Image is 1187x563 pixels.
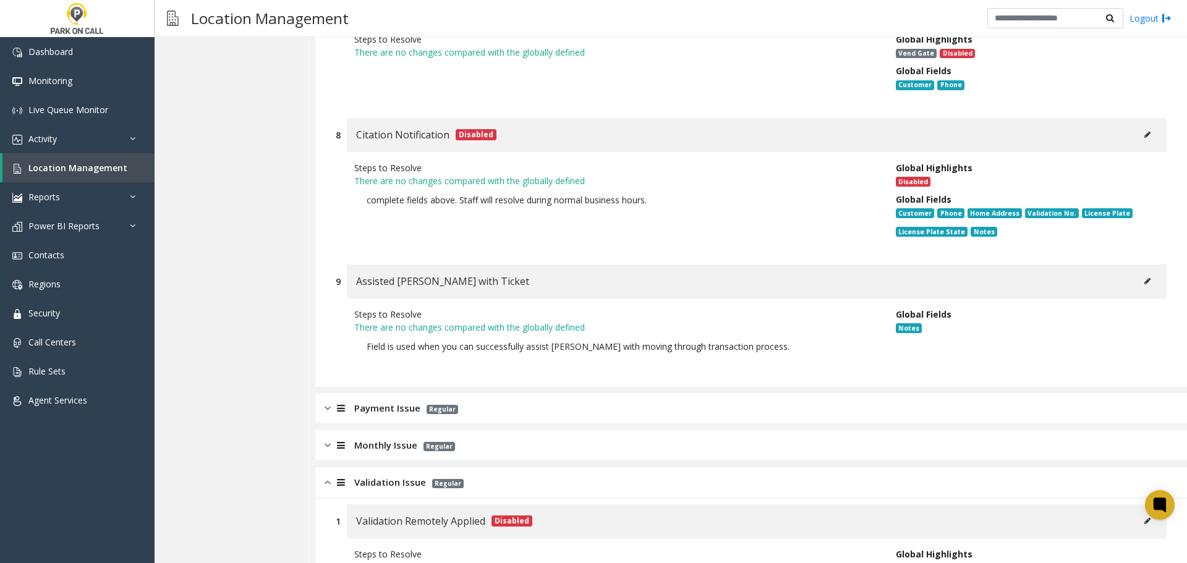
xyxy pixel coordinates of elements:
[28,104,108,116] span: Live Queue Monitor
[423,442,455,451] span: Regular
[28,220,100,232] span: Power BI Reports
[356,273,529,289] span: Assisted [PERSON_NAME] with Ticket
[28,162,127,174] span: Location Management
[896,177,930,187] span: Disabled
[896,323,922,333] span: Notes
[971,227,997,237] span: Notes
[12,77,22,87] img: 'icon'
[28,75,72,87] span: Monitoring
[12,338,22,348] img: 'icon'
[12,280,22,290] img: 'icon'
[12,193,22,203] img: 'icon'
[896,193,951,205] span: Global Fields
[456,129,496,140] span: Disabled
[354,475,426,489] span: Validation Issue
[896,548,972,560] span: Global Highlights
[28,133,57,145] span: Activity
[12,106,22,116] img: 'icon'
[1162,12,1172,25] img: logout
[167,3,179,33] img: pageIcon
[185,3,355,33] h3: Location Management
[28,191,60,203] span: Reports
[354,187,877,213] p: complete fields above. Staff will resolve during normal business hours.
[28,307,60,319] span: Security
[354,161,877,174] div: Steps to Resolve
[896,227,968,237] span: License Plate State
[28,249,64,261] span: Contacts
[12,164,22,174] img: 'icon'
[356,127,449,143] span: Citation Notification
[325,475,331,489] img: opened
[12,251,22,261] img: 'icon'
[354,46,877,59] p: There are no changes compared with the globally defined
[12,309,22,319] img: 'icon'
[896,208,934,218] span: Customer
[427,405,458,414] span: Regular
[12,222,22,232] img: 'icon'
[354,33,877,46] div: Steps to Resolve
[896,33,972,45] span: Global Highlights
[336,275,341,288] div: 9
[336,515,341,528] div: 1
[896,65,951,77] span: Global Fields
[28,336,76,348] span: Call Centers
[937,80,964,90] span: Phone
[937,208,964,218] span: Phone
[325,401,331,415] img: closed
[12,48,22,57] img: 'icon'
[354,308,877,321] div: Steps to Resolve
[491,515,532,527] span: Disabled
[12,135,22,145] img: 'icon'
[940,49,974,59] span: Disabled
[354,548,877,561] div: Steps to Resolve
[354,438,417,452] span: Monthly Issue
[12,396,22,406] img: 'icon'
[28,394,87,406] span: Agent Services
[896,162,972,174] span: Global Highlights
[336,129,341,142] div: 8
[28,46,73,57] span: Dashboard
[354,321,877,334] p: There are no changes compared with the globally defined
[1082,208,1133,218] span: License Plate
[968,208,1022,218] span: Home Address
[354,174,877,187] p: There are no changes compared with the globally defined
[325,438,331,452] img: closed
[1025,208,1078,218] span: Validation No.
[896,308,951,320] span: Global Fields
[1130,12,1172,25] a: Logout
[354,401,420,415] span: Payment Issue
[12,367,22,377] img: 'icon'
[356,513,485,529] span: Validation Remotely Applied
[432,479,464,488] span: Regular
[896,80,934,90] span: Customer
[896,49,937,59] span: Vend Gate
[28,278,61,290] span: Regions
[354,334,877,359] p: Field is used when you can successfully assist [PERSON_NAME] with moving through transaction proc...
[2,153,155,182] a: Location Management
[28,365,66,377] span: Rule Sets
